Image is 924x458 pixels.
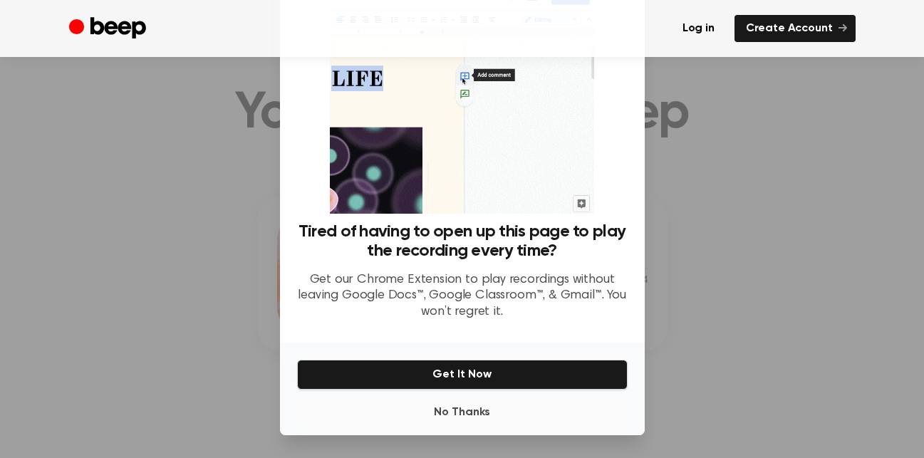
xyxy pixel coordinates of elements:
a: Log in [671,15,726,42]
button: No Thanks [297,398,628,427]
p: Get our Chrome Extension to play recordings without leaving Google Docs™, Google Classroom™, & Gm... [297,272,628,321]
a: Beep [69,15,150,43]
h3: Tired of having to open up this page to play the recording every time? [297,222,628,261]
button: Get It Now [297,360,628,390]
a: Create Account [734,15,856,42]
